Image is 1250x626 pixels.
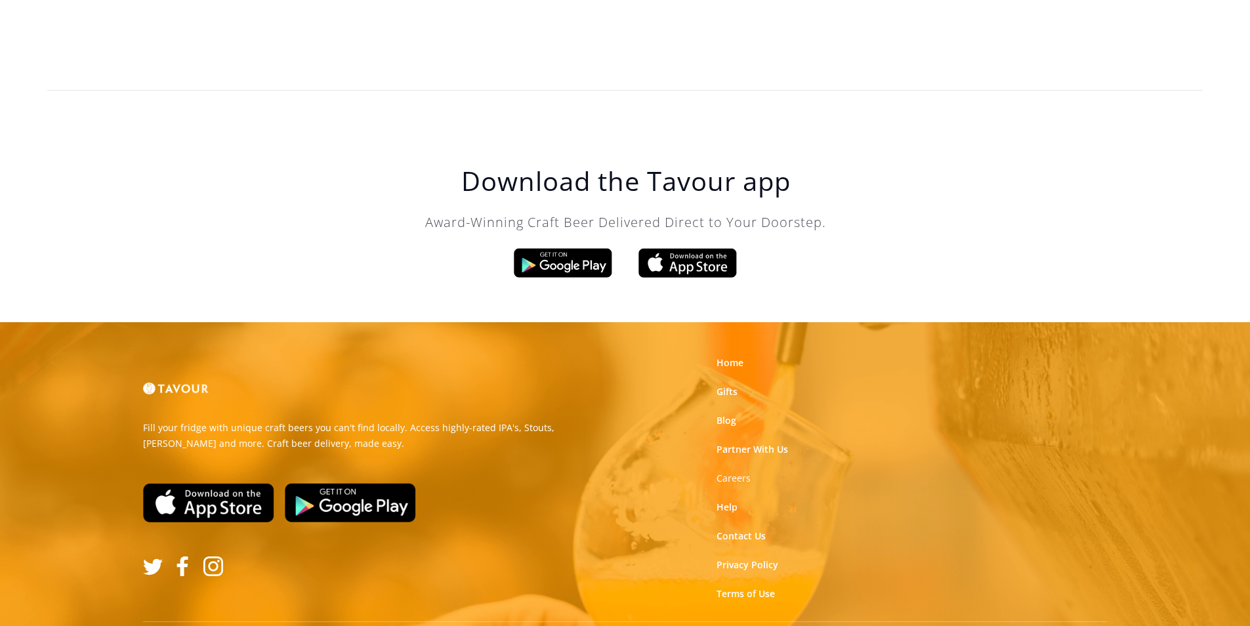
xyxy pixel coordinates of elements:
a: Privacy Policy [717,558,778,572]
a: Contact Us [717,530,766,543]
p: Fill your fridge with unique craft beers you can't find locally. Access highly-rated IPA's, Stout... [143,420,615,451]
p: Award-Winning Craft Beer Delivered Direct to Your Doorstep. [364,213,888,232]
a: Partner With Us [717,443,788,456]
h1: Download the Tavour app [364,165,888,197]
a: Careers [717,472,751,485]
a: Help [717,501,738,514]
strong: Careers [717,472,751,484]
h2: ‍ [33,16,1217,43]
a: Gifts [717,385,738,398]
a: Blog [717,414,736,427]
a: Terms of Use [717,587,775,600]
a: Home [717,356,743,369]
